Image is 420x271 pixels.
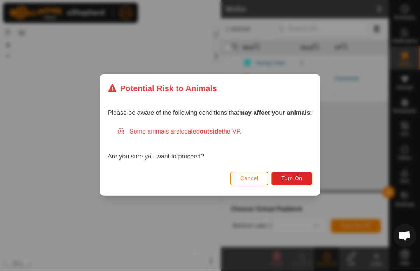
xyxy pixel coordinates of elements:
[230,172,269,186] button: Cancel
[239,110,312,117] strong: may affect your animals:
[240,176,259,182] span: Cancel
[108,110,312,117] span: Please be aware of the following conditions that
[272,172,312,186] button: Turn On
[282,176,303,182] span: Turn On
[117,128,312,137] div: Some animals are
[180,129,241,135] span: located the VP.
[200,129,222,135] strong: outside
[393,224,416,248] a: Open chat
[108,128,312,162] div: Are you sure you want to proceed?
[108,83,217,95] div: Potential Risk to Animals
